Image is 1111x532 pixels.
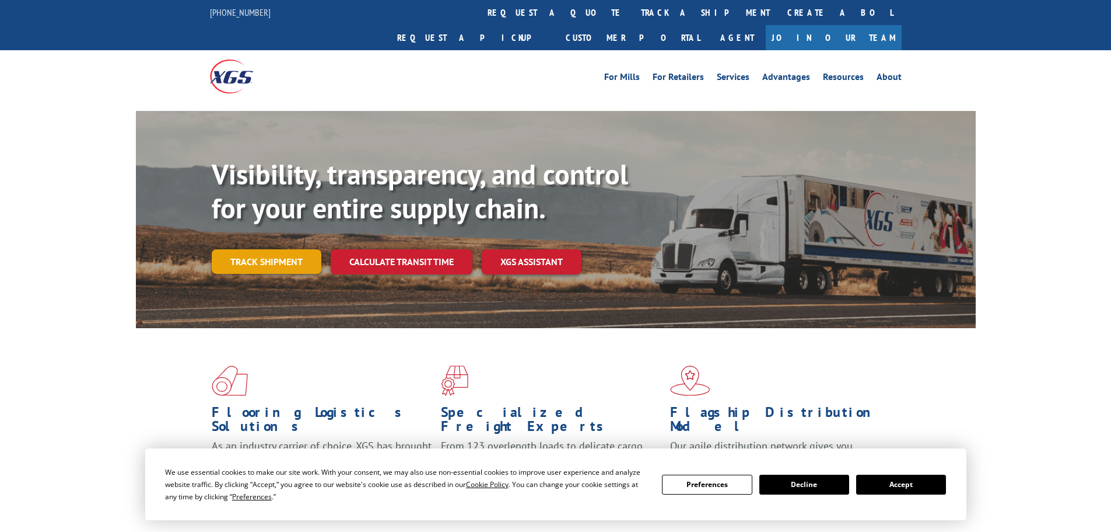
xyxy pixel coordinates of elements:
[604,72,640,85] a: For Mills
[212,405,432,439] h1: Flooring Logistics Solutions
[212,439,432,481] span: As an industry carrier of choice, XGS has brought innovation and dedication to flooring logistics...
[766,25,902,50] a: Join Our Team
[466,479,509,489] span: Cookie Policy
[670,439,885,467] span: Our agile distribution network gives you nationwide inventory management on demand.
[670,366,710,396] img: xgs-icon-flagship-distribution-model-red
[717,72,749,85] a: Services
[877,72,902,85] a: About
[441,366,468,396] img: xgs-icon-focused-on-flooring-red
[145,448,966,520] div: Cookie Consent Prompt
[670,405,891,439] h1: Flagship Distribution Model
[441,405,661,439] h1: Specialized Freight Experts
[653,72,704,85] a: For Retailers
[210,6,271,18] a: [PHONE_NUMBER]
[331,249,472,274] a: Calculate transit time
[856,475,946,495] button: Accept
[823,72,864,85] a: Resources
[482,249,581,274] a: XGS ASSISTANT
[165,466,648,503] div: We use essential cookies to make our site work. With your consent, we may also use non-essential ...
[212,249,321,274] a: Track shipment
[759,475,849,495] button: Decline
[709,25,766,50] a: Agent
[212,156,628,226] b: Visibility, transparency, and control for your entire supply chain.
[388,25,557,50] a: Request a pickup
[557,25,709,50] a: Customer Portal
[212,366,248,396] img: xgs-icon-total-supply-chain-intelligence-red
[441,439,661,491] p: From 123 overlength loads to delicate cargo, our experienced staff knows the best way to move you...
[662,475,752,495] button: Preferences
[232,492,272,502] span: Preferences
[762,72,810,85] a: Advantages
